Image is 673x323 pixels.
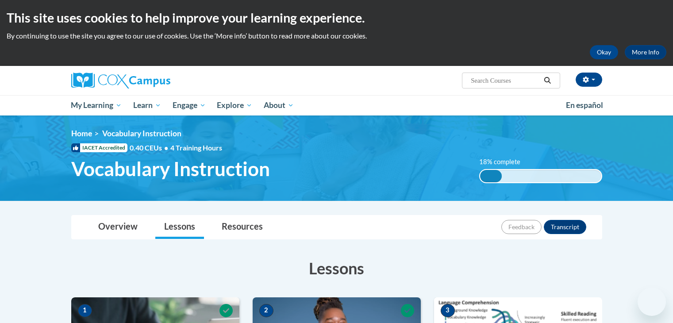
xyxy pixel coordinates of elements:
p: By continuing to use the site you agree to our use of cookies. Use the ‘More info’ button to read... [7,31,666,41]
span: Vocabulary Instruction [71,157,270,181]
a: Engage [167,95,212,115]
button: Feedback [501,220,542,234]
span: My Learning [71,100,122,111]
a: Cox Campus [71,73,239,88]
span: Learn [133,100,161,111]
img: Cox Campus [71,73,170,88]
span: Engage [173,100,206,111]
button: Account Settings [576,73,602,87]
span: • [164,143,168,152]
a: Resources [213,215,272,239]
a: My Learning [65,95,128,115]
span: Explore [217,100,252,111]
a: En español [560,96,609,115]
a: Lessons [155,215,204,239]
input: Search Courses [470,75,541,86]
span: 4 Training Hours [170,143,222,152]
button: Okay [590,45,618,59]
a: About [258,95,300,115]
a: Home [71,129,92,138]
div: 18% complete [480,170,502,182]
span: Vocabulary Instruction [102,129,181,138]
iframe: Button to launch messaging window [638,288,666,316]
h2: This site uses cookies to help improve your learning experience. [7,9,666,27]
button: Transcript [544,220,586,234]
h3: Lessons [71,257,602,279]
a: Learn [127,95,167,115]
span: 1 [78,304,92,317]
a: Explore [211,95,258,115]
span: IACET Accredited [71,143,127,152]
label: 18% complete [479,157,530,167]
span: En español [566,100,603,110]
a: More Info [625,45,666,59]
a: Overview [89,215,146,239]
span: 3 [441,304,455,317]
span: 0.40 CEUs [130,143,170,153]
button: Search [541,75,554,86]
span: 2 [259,304,273,317]
div: Main menu [58,95,615,115]
span: About [264,100,294,111]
